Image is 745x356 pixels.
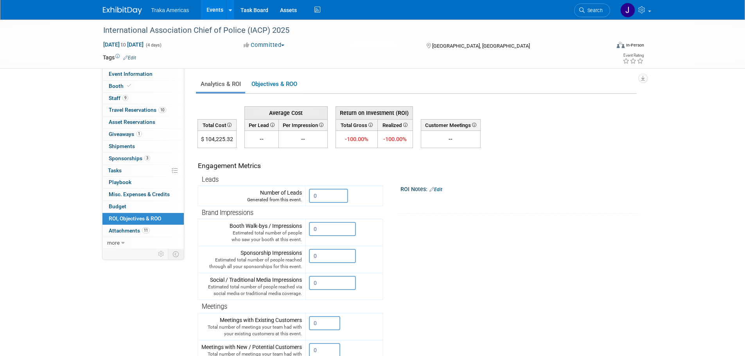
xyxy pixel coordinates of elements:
[102,81,184,92] a: Booth
[109,203,126,209] span: Budget
[120,41,127,48] span: to
[102,177,184,188] a: Playbook
[345,136,368,143] span: -100.00%
[400,183,640,193] div: ROI Notes:
[136,131,142,137] span: 1
[109,95,128,101] span: Staff
[102,225,184,237] a: Attachments11
[102,104,184,116] a: Travel Reservations10
[109,143,135,149] span: Shipments
[109,107,166,113] span: Travel Reservations
[107,240,120,246] span: more
[103,54,136,61] td: Tags
[241,41,287,49] button: Committed
[202,176,219,183] span: Leads
[109,71,153,77] span: Event Information
[626,42,644,48] div: In-Person
[102,116,184,128] a: Asset Reservations
[108,167,122,174] span: Tasks
[101,23,598,38] div: International Association Chief of Police (IACP) 2025
[564,41,644,52] div: Event Format
[201,316,302,337] div: Meetings with Existing Customers
[244,106,327,119] th: Average Cost
[102,153,184,165] a: Sponsorships3
[201,276,302,297] div: Social / Traditional Media Impressions
[109,155,150,161] span: Sponsorships
[144,155,150,161] span: 3
[201,249,302,270] div: Sponsorship Impressions
[158,107,166,113] span: 10
[103,7,142,14] img: ExhibitDay
[145,43,162,48] span: (4 days)
[421,119,480,131] th: Customer Meetings
[154,249,168,259] td: Personalize Event Tab Strip
[102,237,184,249] a: more
[301,136,305,142] span: --
[202,209,253,216] span: Brand Impressions
[102,165,184,177] a: Tasks
[109,215,161,222] span: ROI, Objectives & ROO
[244,119,278,131] th: Per Lead
[201,324,302,337] div: Total number of meetings your team had with your existing customers at this event.
[102,93,184,104] a: Staff9
[201,257,302,270] div: Estimated total number of people reached through all your sponsorships for this event.
[109,119,155,125] span: Asset Reservations
[336,119,378,131] th: Total Gross
[151,7,189,13] span: Traka Americas
[109,191,170,197] span: Misc. Expenses & Credits
[196,77,245,92] a: Analytics & ROI
[378,119,413,131] th: Realized
[109,83,133,89] span: Booth
[202,303,227,310] span: Meetings
[201,284,302,297] div: Estimated total number of people reached via social media or traditional media coverage.
[102,201,184,213] a: Budget
[102,68,184,80] a: Event Information
[201,222,302,243] div: Booth Walk-bys / Impressions
[585,7,603,13] span: Search
[336,106,413,119] th: Return on Investment (ROI)
[260,136,264,142] span: --
[102,213,184,225] a: ROI, Objectives & ROO
[383,136,407,143] span: -100.00%
[127,84,131,88] i: Booth reservation complete
[201,197,302,203] div: Generated from this event.
[103,41,144,48] span: [DATE] [DATE]
[168,249,184,259] td: Toggle Event Tabs
[109,131,142,137] span: Giveaways
[198,161,380,171] div: Engagement Metrics
[429,187,442,192] a: Edit
[424,135,477,143] div: --
[109,179,131,185] span: Playbook
[109,227,150,234] span: Attachments
[432,43,530,49] span: [GEOGRAPHIC_DATA], [GEOGRAPHIC_DATA]
[620,3,635,18] img: Jamie Saenz
[123,55,136,61] a: Edit
[102,141,184,152] a: Shipments
[201,230,302,243] div: Estimated total number of people who saw your booth at this event.
[142,227,150,233] span: 11
[278,119,327,131] th: Per Impression
[201,189,302,203] div: Number of Leads
[122,95,128,101] span: 9
[197,131,236,148] td: $ 104,225.32
[247,77,302,92] a: Objectives & ROO
[197,119,236,131] th: Total Cost
[102,189,184,200] a: Misc. Expenses & Credits
[623,54,644,57] div: Event Rating
[102,129,184,140] a: Giveaways1
[617,42,625,48] img: Format-Inperson.png
[574,4,610,17] a: Search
